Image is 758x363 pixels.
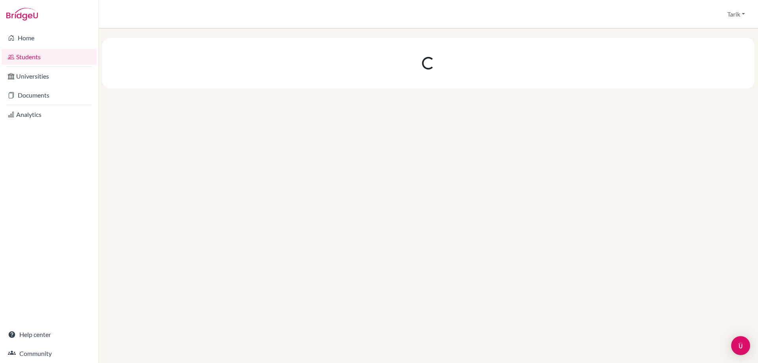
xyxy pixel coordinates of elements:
[2,327,97,342] a: Help center
[2,107,97,122] a: Analytics
[2,68,97,84] a: Universities
[6,8,38,21] img: Bridge-U
[2,346,97,361] a: Community
[731,336,750,355] div: Open Intercom Messenger
[2,30,97,46] a: Home
[2,87,97,103] a: Documents
[2,49,97,65] a: Students
[724,7,749,22] button: Tarik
